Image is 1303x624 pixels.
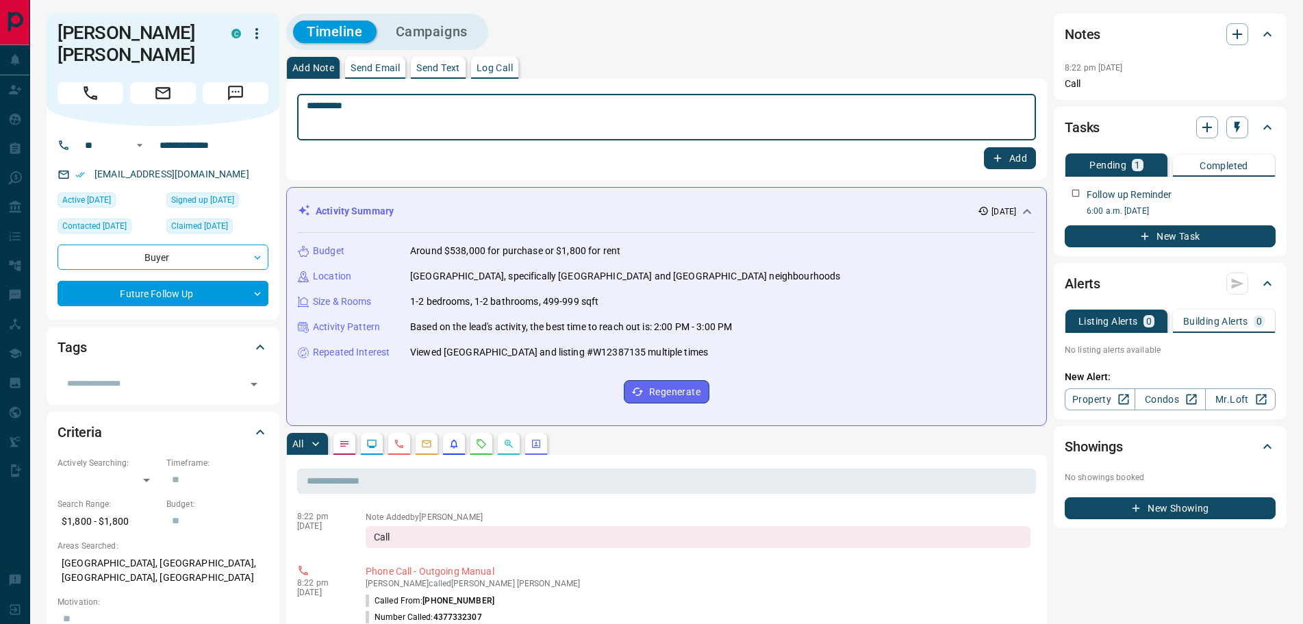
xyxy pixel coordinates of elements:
p: Listing Alerts [1078,316,1138,326]
span: Contacted [DATE] [62,219,127,233]
p: New Alert: [1065,370,1276,384]
svg: Notes [339,438,350,449]
p: 0 [1146,316,1152,326]
p: Called From: [366,595,494,607]
div: Sun Sep 07 2025 [58,192,160,212]
span: [PHONE_NUMBER] [422,596,494,606]
button: Open [244,375,264,394]
h2: Alerts [1065,273,1100,295]
p: Follow up Reminder [1087,188,1172,202]
p: Number Called: [366,611,482,623]
p: 1 [1135,160,1140,170]
span: Call [58,82,123,104]
p: 8:22 pm [DATE] [1065,63,1123,73]
div: Activity Summary[DATE] [298,199,1035,224]
span: Email [130,82,196,104]
p: Around $538,000 for purchase or $1,800 for rent [410,244,620,258]
p: No listing alerts available [1065,344,1276,356]
h1: [PERSON_NAME] [PERSON_NAME] [58,22,211,66]
div: Future Follow Up [58,281,268,306]
p: Send Text [416,63,460,73]
div: Notes [1065,18,1276,51]
a: [EMAIL_ADDRESS][DOMAIN_NAME] [94,169,249,179]
button: Timeline [293,21,377,43]
svg: Requests [476,438,487,449]
p: Areas Searched: [58,540,268,552]
div: Tags [58,331,268,364]
p: Call [1065,77,1276,91]
div: Sun Sep 07 2025 [166,219,268,238]
p: Send Email [351,63,400,73]
svg: Emails [421,438,432,449]
p: Building Alerts [1183,316,1248,326]
p: All [292,439,303,449]
p: Based on the lead's activity, the best time to reach out is: 2:00 PM - 3:00 PM [410,320,732,334]
svg: Calls [394,438,405,449]
p: [DATE] [991,205,1016,218]
p: Log Call [477,63,513,73]
a: Property [1065,388,1135,410]
svg: Email Verified [75,170,85,179]
p: 8:22 pm [297,578,345,588]
p: Repeated Interest [313,345,390,360]
p: [PERSON_NAME] called [PERSON_NAME] [PERSON_NAME] [366,579,1030,588]
button: Campaigns [382,21,481,43]
div: Alerts [1065,267,1276,300]
p: Size & Rooms [313,295,372,309]
p: Budget [313,244,344,258]
div: Sun Sep 07 2025 [58,219,160,238]
div: Tasks [1065,111,1276,144]
button: Regenerate [624,380,709,403]
span: Signed up [DATE] [171,193,234,207]
svg: Lead Browsing Activity [366,438,377,449]
p: Completed [1200,161,1248,171]
p: $1,800 - $1,800 [58,510,160,533]
h2: Criteria [58,421,102,443]
p: Actively Searching: [58,457,160,469]
a: Condos [1135,388,1205,410]
p: 6:00 a.m. [DATE] [1087,205,1276,217]
p: [GEOGRAPHIC_DATA], specifically [GEOGRAPHIC_DATA] and [GEOGRAPHIC_DATA] neighbourhoods [410,269,840,284]
svg: Listing Alerts [448,438,459,449]
span: Active [DATE] [62,193,111,207]
button: New Showing [1065,497,1276,519]
h2: Tasks [1065,116,1100,138]
svg: Agent Actions [531,438,542,449]
span: Claimed [DATE] [171,219,228,233]
p: Viewed [GEOGRAPHIC_DATA] and listing #W12387135 multiple times [410,345,708,360]
span: 4377332307 [433,612,482,622]
div: Showings [1065,430,1276,463]
span: Message [203,82,268,104]
div: Buyer [58,245,268,270]
p: Activity Pattern [313,320,380,334]
p: Pending [1089,160,1126,170]
button: Open [131,137,148,153]
p: Activity Summary [316,204,394,219]
p: No showings booked [1065,471,1276,484]
svg: Opportunities [503,438,514,449]
p: [DATE] [297,521,345,531]
h2: Tags [58,336,86,358]
div: Criteria [58,416,268,449]
div: Sun Sep 07 2025 [166,192,268,212]
h2: Notes [1065,23,1100,45]
div: condos.ca [231,29,241,38]
div: Call [366,526,1030,548]
p: Budget: [166,498,268,510]
p: 1-2 bedrooms, 1-2 bathrooms, 499-999 sqft [410,295,598,309]
button: Add [984,147,1036,169]
p: 8:22 pm [297,512,345,521]
a: Mr.Loft [1205,388,1276,410]
p: [GEOGRAPHIC_DATA], [GEOGRAPHIC_DATA], [GEOGRAPHIC_DATA], [GEOGRAPHIC_DATA] [58,552,268,589]
p: Timeframe: [166,457,268,469]
h2: Showings [1065,436,1123,458]
p: Note Added by [PERSON_NAME] [366,512,1030,522]
p: Motivation: [58,596,268,608]
button: New Task [1065,225,1276,247]
p: [DATE] [297,588,345,597]
p: Search Range: [58,498,160,510]
p: 0 [1256,316,1262,326]
p: Location [313,269,351,284]
p: Add Note [292,63,334,73]
p: Phone Call - Outgoing Manual [366,564,1030,579]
